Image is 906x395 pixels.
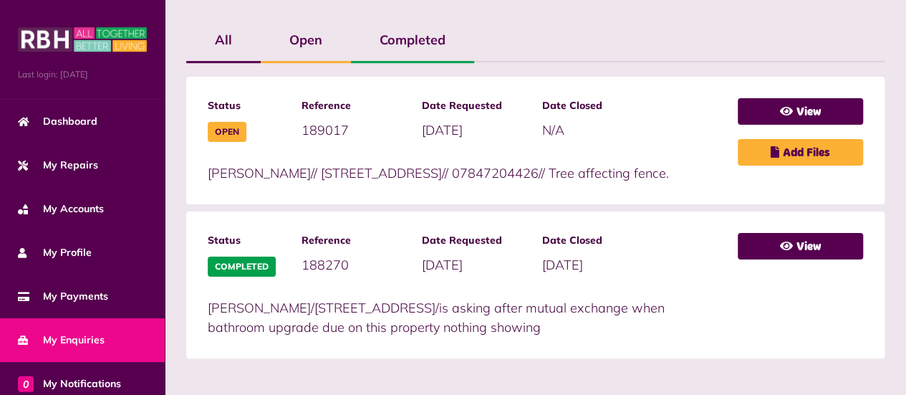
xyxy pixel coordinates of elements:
[542,233,648,248] span: Date Closed
[208,298,723,337] p: [PERSON_NAME]/[STREET_ADDRESS]/is asking after mutual exchange when bathroom upgrade due on this ...
[18,68,147,81] span: Last login: [DATE]
[18,376,34,391] span: 0
[18,158,98,173] span: My Repairs
[302,122,349,138] span: 189017
[542,257,583,273] span: [DATE]
[18,25,147,54] img: MyRBH
[18,333,105,348] span: My Enquiries
[738,98,863,125] a: View
[208,98,287,113] span: Status
[542,122,564,138] span: N/A
[302,257,349,273] span: 188270
[18,376,121,391] span: My Notifications
[186,19,261,61] label: All
[18,114,97,129] span: Dashboard
[18,245,92,260] span: My Profile
[422,233,528,248] span: Date Requested
[351,19,474,61] label: Completed
[302,233,408,248] span: Reference
[208,233,287,248] span: Status
[302,98,408,113] span: Reference
[738,233,863,260] a: View
[261,19,351,61] label: Open
[422,122,463,138] span: [DATE]
[738,139,863,166] a: Add Files
[422,257,463,273] span: [DATE]
[422,98,528,113] span: Date Requested
[208,257,276,277] span: Completed
[208,163,723,183] p: [PERSON_NAME]// [STREET_ADDRESS]// 07847204426// Tree affecting fence.
[208,122,246,142] span: Open
[18,289,108,304] span: My Payments
[542,98,648,113] span: Date Closed
[18,201,104,216] span: My Accounts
